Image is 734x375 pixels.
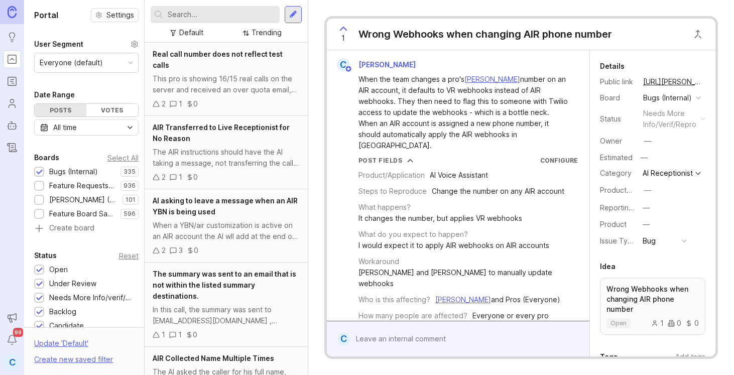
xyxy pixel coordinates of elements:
div: — [643,202,650,213]
div: Bugs (Internal) [49,166,98,177]
div: This pro is showing 16/15 real calls on the server and received an over quota email, but the dash... [153,73,299,95]
div: Under Review [49,278,96,289]
div: What happens? [358,202,411,213]
div: 1 [651,320,664,327]
button: Settings [91,8,139,22]
div: 2 [162,172,166,183]
div: 3 [179,245,183,256]
label: Product [600,220,627,228]
p: 101 [126,196,136,204]
div: Estimated [600,154,633,161]
a: Wrong Webhooks when changing AIR phone numberopen100 [600,278,705,335]
div: 0 [194,245,198,256]
div: — [643,219,650,230]
a: C[PERSON_NAME] [331,58,424,71]
div: AI Receptionist [643,170,693,177]
div: Who is this affecting? [358,294,430,305]
div: Select All [107,155,139,161]
div: Public link [600,76,635,87]
span: 99 [13,328,23,337]
div: and Pros (Everyone) [435,294,560,305]
span: Real call number does not reflect test calls [153,50,283,69]
div: The AIR instructions should have the AI taking a message, not transferring the call to a live agent [153,147,299,169]
div: Open [49,264,68,275]
div: What do you expect to happen? [358,229,468,240]
a: Ideas [3,28,21,46]
span: Settings [106,10,134,20]
div: Bug [643,235,656,246]
a: Portal [3,50,21,68]
div: Owner [600,136,635,147]
div: User Segment [34,38,83,50]
div: Status [600,113,635,124]
div: Update ' Default ' [34,338,88,354]
div: Category [600,168,635,179]
div: Details [600,60,625,72]
button: Post Fields [358,156,414,165]
div: 0 [685,320,699,327]
a: Users [3,94,21,112]
div: 1 [178,329,182,340]
div: It changes the number, but applies VR webhooks [358,213,522,224]
div: C [337,58,350,71]
div: Everyone or every pro [472,310,549,321]
div: When the team changes a pro's number on an AIR account, it defaults to VR webhooks instead of AIR... [358,74,569,151]
div: Trending [252,27,282,38]
div: Post Fields [358,156,403,165]
div: 1 [179,172,182,183]
button: ProductboardID [641,184,654,197]
div: Wrong Webhooks when changing AIR phone number [358,27,612,41]
div: Create new saved filter [34,354,113,365]
div: [PERSON_NAME] (Public) [49,194,117,205]
a: The summary was sent to an email that is not within the listed summary destinations.In this call,... [145,263,307,347]
div: 0 [668,320,681,327]
svg: toggle icon [122,123,138,132]
div: Board [600,92,635,103]
div: Bugs (Internal) [643,92,692,103]
div: — [644,185,651,196]
div: When a YBN/air customization is active on an AIR account the AI wll add at the end of the call if... [153,220,299,242]
p: 936 [124,182,136,190]
div: Change the number on any AIR account [432,186,564,197]
button: Close button [688,24,708,44]
div: 2 [162,245,166,256]
div: Idea [600,261,616,273]
div: 2 [162,98,166,109]
h1: Portal [34,9,58,21]
a: Changelog [3,139,21,157]
div: 0 [193,172,198,183]
div: Date Range [34,89,75,101]
a: Autopilot [3,116,21,135]
a: [PERSON_NAME] [464,75,520,83]
div: 0 [193,329,197,340]
span: 1 [341,33,345,44]
div: Votes [86,104,138,116]
div: Backlog [49,306,76,317]
a: [URL][PERSON_NAME] [640,75,705,88]
div: Product/Application [358,170,425,181]
div: needs more info/verif/repro [643,108,696,130]
span: AI asking to leave a message when an AIR YBN is being used [153,196,298,216]
div: Tags [600,351,618,363]
div: Reset [119,253,139,259]
span: AIR Transferred to Live Receptionist for No Reason [153,123,290,143]
div: Feature Requests (Internal) [49,180,115,191]
p: 596 [124,210,136,218]
div: Status [34,249,57,262]
a: AI asking to leave a message when an AIR YBN is being usedWhen a YBN/air customization is active ... [145,189,307,263]
a: AIR Transferred to Live Receptionist for No ReasonThe AIR instructions should have the AI taking ... [145,116,307,189]
div: Posts [35,104,86,116]
a: Configure [540,157,578,164]
div: Steps to Reproduce [358,186,427,197]
a: Real call number does not reflect test callsThis pro is showing 16/15 real calls on the server an... [145,43,307,116]
a: Roadmaps [3,72,21,90]
img: member badge [344,65,352,73]
div: AI Voice Assistant [430,170,488,181]
button: C [3,353,21,371]
img: Canny Home [8,6,17,18]
div: In this call, the summary was sent to [EMAIL_ADDRESS][DOMAIN_NAME] , however, none of the predete... [153,304,299,326]
p: open [610,319,627,327]
div: — [644,136,651,147]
